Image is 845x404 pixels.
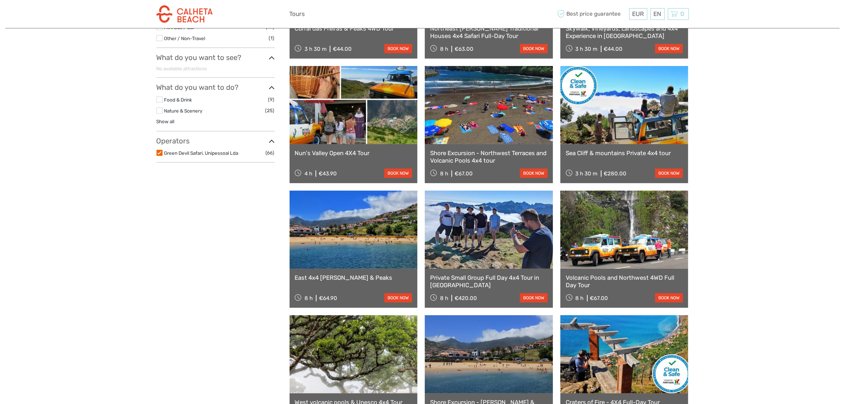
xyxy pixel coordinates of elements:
button: Open LiveChat chat widget [82,11,90,20]
a: Nature & Scenery [164,108,203,114]
div: €420.00 [455,295,477,301]
a: Show all [157,119,175,124]
span: (66) [266,149,275,157]
a: East 4x4 [PERSON_NAME] & Peaks [295,274,412,281]
span: 8 h [440,46,448,52]
div: €44.00 [333,46,352,52]
span: 8 h [304,295,313,301]
div: €67.00 [590,295,608,301]
span: (25) [265,107,275,115]
div: €44.00 [604,46,623,52]
div: €43.90 [319,170,337,177]
a: Skywalk, Vineyards, Landscapes and 4x4 Experience in [GEOGRAPHIC_DATA] [566,25,683,39]
a: book now [520,44,548,53]
p: We're away right now. Please check back later! [10,12,80,18]
a: book now [520,169,548,178]
a: book now [655,293,683,302]
span: 3 h 30 m [576,170,598,177]
a: book now [384,169,412,178]
a: book now [520,293,548,302]
span: 8 h [576,295,584,301]
span: 8 h [440,170,448,177]
span: 3 h 30 m [304,46,327,52]
h3: Operators [157,137,275,145]
a: Green Devil Safari, Unipessoal Lda [164,150,238,156]
img: 3283-3bafb1e0-d569-4aa5-be6e-c19ca52e1a4a_logo_small.png [157,5,213,23]
a: Curral das Freiras & Peaks 4WD Tour [295,25,412,32]
a: book now [655,169,683,178]
a: Shore Excursion - Northwest Terraces and Volcanic Pools 4x4 tour [430,149,548,164]
a: Food & Drink [164,97,192,103]
a: Private Small Group Full Day 4x4 Tour in [GEOGRAPHIC_DATA] [430,274,548,289]
span: 4 h [304,170,312,177]
span: (1) [269,34,275,42]
a: Northeast [PERSON_NAME] Traditional Houses 4x4 Safari Full-Day Tour [430,25,548,39]
span: Best price guarantee [556,8,627,20]
span: 8 h [440,295,448,301]
a: Other / Non-Travel [164,36,205,41]
a: Tours [290,9,305,19]
a: book now [384,293,412,302]
a: book now [384,44,412,53]
a: Nun's Valley Open 4X4 Tour [295,149,412,157]
a: book now [655,44,683,53]
span: 0 [680,10,686,17]
a: Sea Cliff & mountains Private 4x4 tour [566,149,683,157]
span: EUR [632,10,644,17]
h3: What do you want to see? [157,53,275,62]
span: (9) [268,95,275,104]
div: €67.00 [455,170,473,177]
span: 3 h 30 m [576,46,598,52]
div: €63.00 [455,46,473,52]
div: €64.90 [319,295,337,301]
div: €280.00 [604,170,627,177]
span: No available attractions [157,66,207,71]
a: Volcanic Pools and Northwest 4WD Full Day Tour [566,274,683,289]
h3: What do you want to do? [157,83,275,92]
div: EN [651,8,665,20]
